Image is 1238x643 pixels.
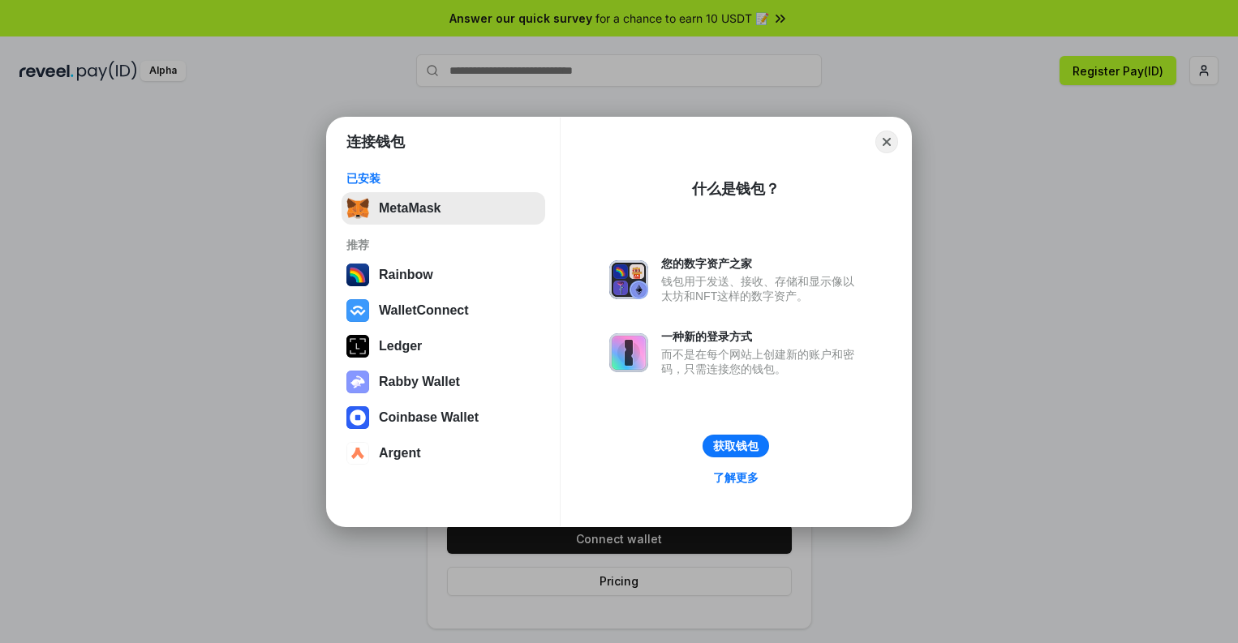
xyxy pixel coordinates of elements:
a: 了解更多 [703,467,768,488]
img: svg+xml,%3Csvg%20fill%3D%22none%22%20height%3D%2233%22%20viewBox%3D%220%200%2035%2033%22%20width%... [346,197,369,220]
div: 了解更多 [713,470,759,485]
div: 一种新的登录方式 [661,329,862,344]
img: svg+xml,%3Csvg%20xmlns%3D%22http%3A%2F%2Fwww.w3.org%2F2000%2Fsvg%22%20fill%3D%22none%22%20viewBox... [609,260,648,299]
button: Rainbow [342,259,545,291]
div: 获取钱包 [713,439,759,453]
button: MetaMask [342,192,545,225]
div: Ledger [379,339,422,354]
img: svg+xml,%3Csvg%20width%3D%2228%22%20height%3D%2228%22%20viewBox%3D%220%200%2028%2028%22%20fill%3D... [346,299,369,322]
div: Argent [379,446,421,461]
button: Ledger [342,330,545,362]
button: Rabby Wallet [342,366,545,398]
h1: 连接钱包 [346,132,405,152]
div: 已安装 [346,171,540,186]
div: Coinbase Wallet [379,410,479,425]
div: 推荐 [346,238,540,252]
img: svg+xml,%3Csvg%20width%3D%2228%22%20height%3D%2228%22%20viewBox%3D%220%200%2028%2028%22%20fill%3D... [346,406,369,429]
div: Rabby Wallet [379,375,460,389]
img: svg+xml,%3Csvg%20xmlns%3D%22http%3A%2F%2Fwww.w3.org%2F2000%2Fsvg%22%20fill%3D%22none%22%20viewBox... [346,371,369,393]
img: svg+xml,%3Csvg%20width%3D%22120%22%20height%3D%22120%22%20viewBox%3D%220%200%20120%20120%22%20fil... [346,264,369,286]
button: WalletConnect [342,294,545,327]
button: Coinbase Wallet [342,401,545,434]
button: Close [875,131,898,153]
div: WalletConnect [379,303,469,318]
div: Rainbow [379,268,433,282]
img: svg+xml,%3Csvg%20xmlns%3D%22http%3A%2F%2Fwww.w3.org%2F2000%2Fsvg%22%20width%3D%2228%22%20height%3... [346,335,369,358]
div: 钱包用于发送、接收、存储和显示像以太坊和NFT这样的数字资产。 [661,274,862,303]
div: 什么是钱包？ [692,179,780,199]
button: Argent [342,437,545,469]
div: MetaMask [379,201,441,216]
img: svg+xml,%3Csvg%20xmlns%3D%22http%3A%2F%2Fwww.w3.org%2F2000%2Fsvg%22%20fill%3D%22none%22%20viewBox... [609,333,648,372]
div: 而不是在每个网站上创建新的账户和密码，只需连接您的钱包。 [661,347,862,376]
img: svg+xml,%3Csvg%20width%3D%2228%22%20height%3D%2228%22%20viewBox%3D%220%200%2028%2028%22%20fill%3D... [346,442,369,465]
button: 获取钱包 [703,435,769,457]
div: 您的数字资产之家 [661,256,862,271]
